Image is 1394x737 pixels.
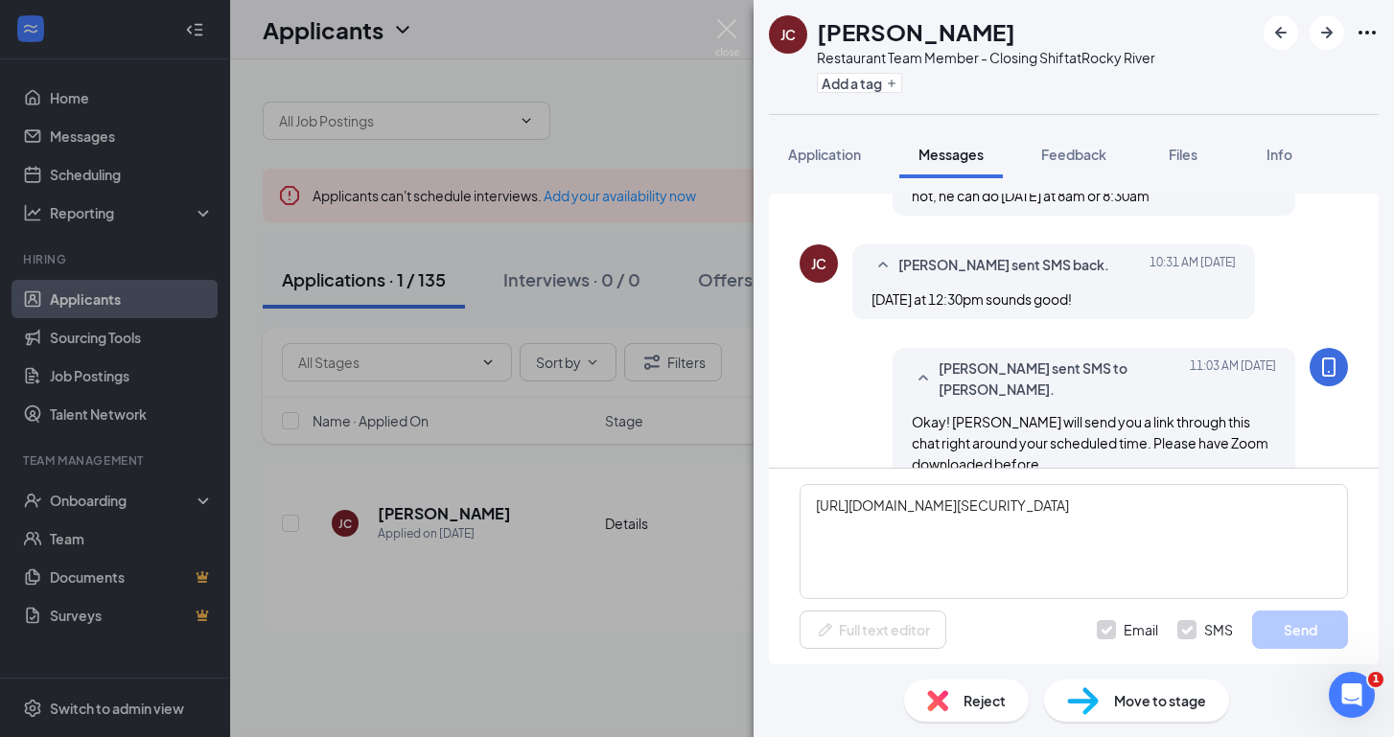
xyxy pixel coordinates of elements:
span: Feedback [1041,146,1106,163]
div: JC [811,254,826,273]
svg: SmallChevronUp [871,254,894,277]
span: Move to stage [1114,690,1206,711]
svg: ArrowRight [1315,21,1338,44]
svg: Pen [816,620,835,639]
div: JC [780,25,796,44]
svg: MobileSms [1317,356,1340,379]
span: Info [1266,146,1292,163]
div: Restaurant Team Member - Closing Shift at Rocky River [817,48,1155,67]
button: Send [1252,610,1348,649]
svg: Ellipses [1356,21,1379,44]
span: Okay! [PERSON_NAME] will send you a link through this chat right around your scheduled time. Plea... [912,413,1268,472]
span: [PERSON_NAME] sent SMS back. [898,254,1109,277]
span: Application [788,146,861,163]
span: Files [1169,146,1197,163]
span: [PERSON_NAME] sent SMS to [PERSON_NAME]. [939,357,1190,400]
button: ArrowLeftNew [1264,15,1298,50]
span: Messages [918,146,984,163]
iframe: Intercom live chat [1329,672,1375,718]
span: 1 [1368,672,1383,687]
svg: Plus [886,78,897,89]
span: Reject [964,690,1006,711]
button: PlusAdd a tag [817,73,902,93]
button: ArrowRight [1310,15,1344,50]
h1: [PERSON_NAME] [817,15,1015,48]
svg: ArrowLeftNew [1269,21,1292,44]
svg: SmallChevronUp [912,367,935,390]
button: Full text editorPen [800,610,946,649]
span: [DATE] 10:31 AM [1150,254,1236,277]
span: [DATE] at 12:30pm sounds good! [871,290,1072,308]
span: [DATE] 11:03 AM [1190,357,1276,400]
